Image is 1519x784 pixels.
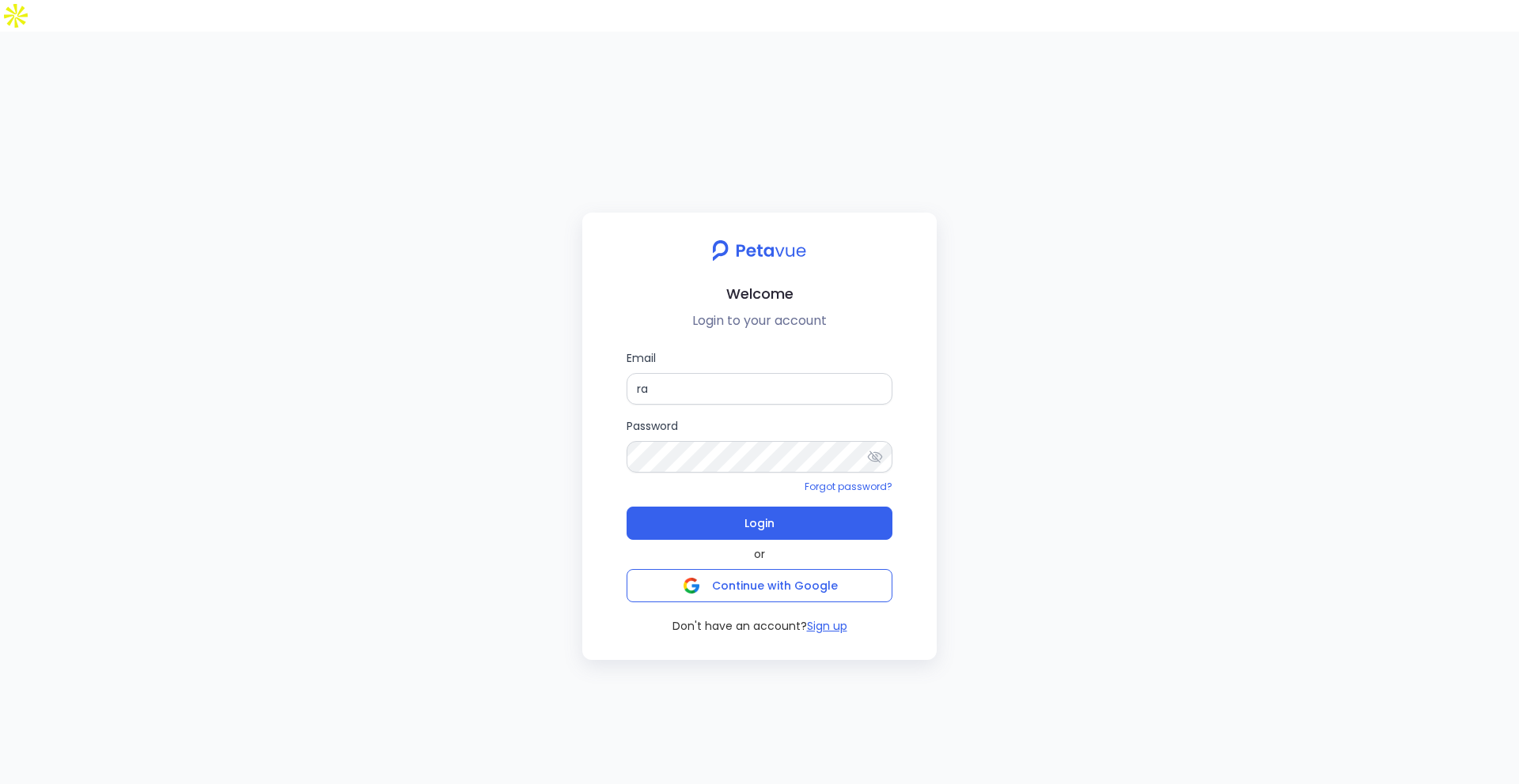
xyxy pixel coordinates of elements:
[807,618,847,635] button: Sign up
[627,507,892,540] button: Login
[595,311,924,330] p: Login to your account
[754,546,765,563] span: or
[627,417,892,473] label: Password
[627,569,892,602] button: Continue with Google
[672,618,807,635] span: Don't have an account?
[627,349,892,405] label: Email
[627,441,892,473] input: Password
[627,373,892,405] input: Email
[595,282,924,305] h2: Welcome
[712,578,838,594] span: Continue with Google
[702,232,816,269] img: petavue logo
[805,480,892,493] a: Forgot password?
[744,512,775,534] span: Login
